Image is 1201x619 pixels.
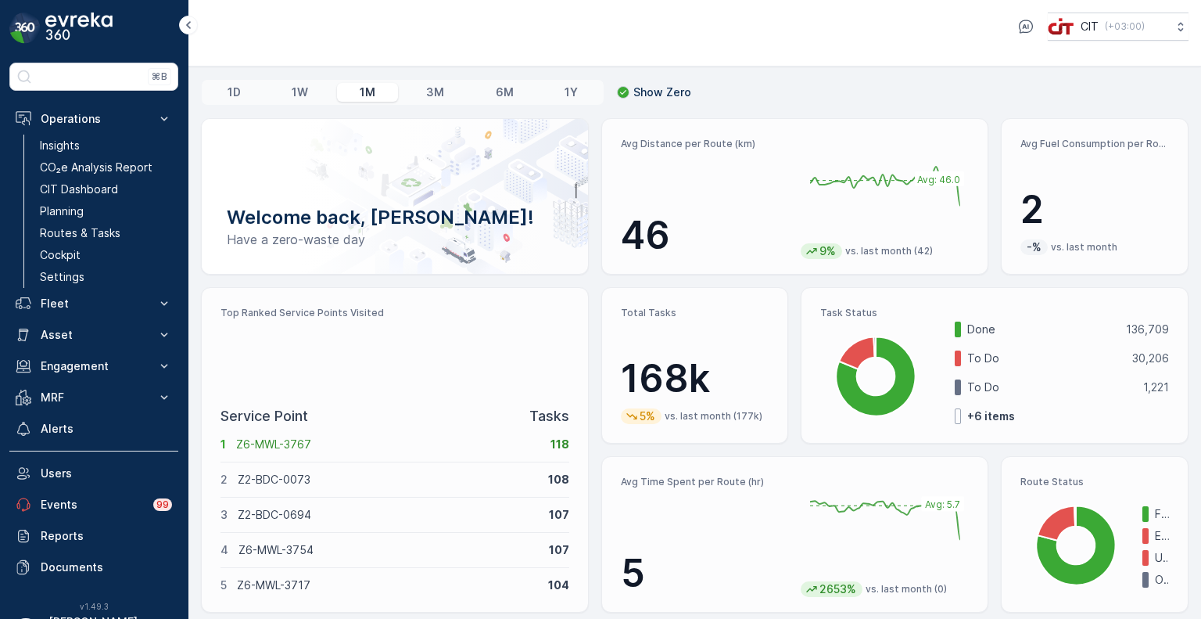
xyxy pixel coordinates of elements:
p: Documents [41,560,172,575]
button: Fleet [9,288,178,319]
p: Service Point [220,405,308,427]
p: Show Zero [633,85,691,100]
p: CIT [1081,19,1099,34]
p: 5% [638,408,657,424]
p: -% [1025,239,1043,255]
p: CIT Dashboard [40,182,118,197]
p: Cockpit [40,247,81,263]
p: 136,709 [1126,322,1169,337]
p: 168k [621,355,769,402]
p: 2653% [818,581,858,597]
a: CO₂e Analysis Report [34,157,178,178]
a: Settings [34,266,178,288]
a: Routes & Tasks [34,222,178,244]
button: Asset [9,319,178,351]
p: CO₂e Analysis Report [40,160,152,175]
p: To Do [967,351,1122,366]
p: Settings [40,269,84,285]
p: Operations [41,111,147,127]
p: 1W [292,85,308,100]
span: v 1.49.3 [9,602,178,611]
p: Z6-MWL-3767 [236,437,540,452]
p: Users [41,466,172,481]
p: Reports [41,528,172,544]
p: Planning [40,203,84,219]
p: 1Y [565,85,578,100]
p: Expired [1155,528,1169,544]
p: 9% [818,243,837,259]
p: 99 [156,498,170,512]
p: 5 [621,550,789,597]
p: Top Ranked Service Points Visited [220,307,569,319]
p: Z2-BDC-0073 [238,472,538,488]
p: 3M [426,85,444,100]
p: Insights [40,138,80,153]
p: 6M [496,85,514,100]
p: 118 [550,437,569,452]
a: Reports [9,520,178,552]
button: CIT(+03:00) [1048,13,1188,41]
p: Alerts [41,421,172,437]
p: Z6-MWL-3754 [238,542,539,558]
p: ( +03:00 ) [1105,20,1145,33]
p: Fleet [41,296,147,311]
p: 2 [220,472,228,488]
p: Tasks [529,405,569,427]
p: Total Tasks [621,307,769,319]
p: Done [967,322,1116,337]
a: Documents [9,552,178,583]
p: 1 [220,437,226,452]
p: vs. last month (177k) [665,410,762,423]
p: 4 [220,542,228,558]
p: 107 [549,542,569,558]
button: Operations [9,103,178,135]
a: CIT Dashboard [34,178,178,200]
p: Avg Time Spent per Route (hr) [621,476,789,488]
p: 1D [228,85,241,100]
p: + 6 items [967,408,1015,424]
img: cit-logo_pOk6rL0.png [1048,18,1074,35]
p: 30,206 [1132,351,1169,366]
p: 46 [621,212,789,259]
p: Task Status [820,307,1169,319]
p: Events [41,497,144,513]
img: logo_dark-DEwI_e13.png [45,13,113,44]
p: 5 [220,578,227,593]
p: vs. last month [1051,241,1117,254]
p: 104 [548,578,569,593]
p: Avg Fuel Consumption per Route (lt) [1020,138,1169,150]
p: Route Status [1020,476,1169,488]
p: 1,221 [1143,380,1169,395]
a: Insights [34,135,178,157]
p: Finished [1155,506,1169,522]
p: Z6-MWL-3717 [237,578,538,593]
a: Alerts [9,413,178,444]
p: To Do [967,380,1133,395]
img: logo [9,13,41,44]
p: Undispatched [1155,550,1169,566]
a: Cockpit [34,244,178,266]
p: Engagement [41,358,147,374]
p: 3 [220,507,228,523]
p: Avg Distance per Route (km) [621,138,789,150]
p: 1M [360,85,375,100]
button: MRF [9,382,178,413]
a: Planning [34,200,178,222]
p: Have a zero-waste day [227,230,563,249]
p: 108 [548,472,569,488]
p: MRF [41,390,147,405]
p: Welcome back, [PERSON_NAME]! [227,205,563,230]
p: Offline [1155,572,1169,588]
a: Users [9,458,178,489]
a: Events99 [9,489,178,520]
p: Routes & Tasks [40,225,120,241]
p: ⌘B [152,70,167,83]
p: Asset [41,327,147,343]
p: vs. last month (42) [845,245,933,257]
p: 2 [1020,186,1169,233]
p: Z2-BDC-0694 [238,507,539,523]
button: Engagement [9,351,178,382]
p: 107 [549,507,569,523]
p: vs. last month (0) [866,583,947,596]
